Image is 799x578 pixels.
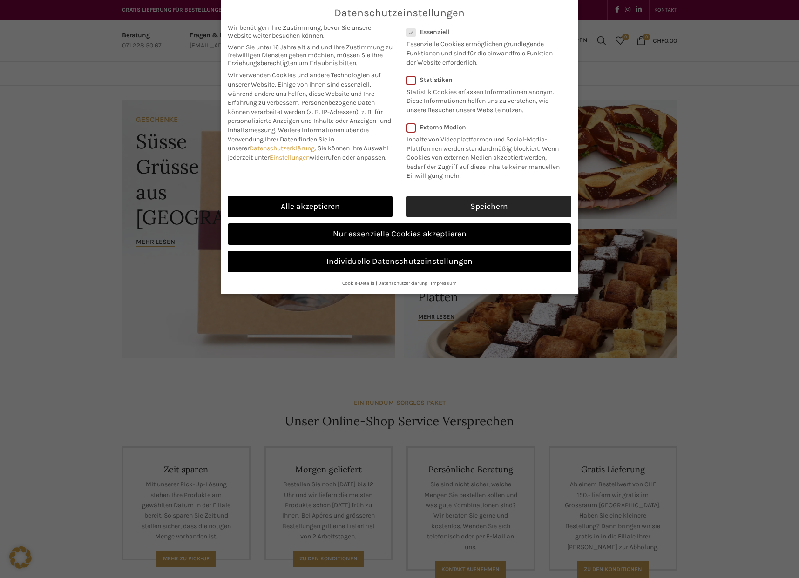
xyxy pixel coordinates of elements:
[406,131,565,181] p: Inhalte von Videoplattformen und Social-Media-Plattformen werden standardmäßig blockiert. Wenn Co...
[228,126,369,152] span: Weitere Informationen über die Verwendung Ihrer Daten finden Sie in unserer .
[228,223,571,245] a: Nur essenzielle Cookies akzeptieren
[228,196,393,217] a: Alle akzeptieren
[228,43,393,67] span: Wenn Sie unter 16 Jahre alt sind und Ihre Zustimmung zu freiwilligen Diensten geben möchten, müss...
[406,123,565,131] label: Externe Medien
[406,36,559,67] p: Essenzielle Cookies ermöglichen grundlegende Funktionen und sind für die einwandfreie Funktion de...
[431,280,457,286] a: Impressum
[228,24,393,40] span: Wir benötigen Ihre Zustimmung, bevor Sie unsere Website weiter besuchen können.
[228,71,381,107] span: Wir verwenden Cookies und andere Technologien auf unserer Website. Einige von ihnen sind essenzie...
[250,144,315,152] a: Datenschutzerklärung
[342,280,375,286] a: Cookie-Details
[406,196,571,217] a: Speichern
[334,7,465,19] span: Datenschutzeinstellungen
[270,154,310,161] a: Einstellungen
[228,99,391,134] span: Personenbezogene Daten können verarbeitet werden (z. B. IP-Adressen), z. B. für personalisierte A...
[228,144,388,161] span: Sie können Ihre Auswahl jederzeit unter widerrufen oder anpassen.
[378,280,427,286] a: Datenschutzerklärung
[406,76,559,84] label: Statistiken
[406,84,559,115] p: Statistik Cookies erfassen Informationen anonym. Diese Informationen helfen uns zu verstehen, wie...
[406,28,559,36] label: Essenziell
[228,251,571,272] a: Individuelle Datenschutzeinstellungen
